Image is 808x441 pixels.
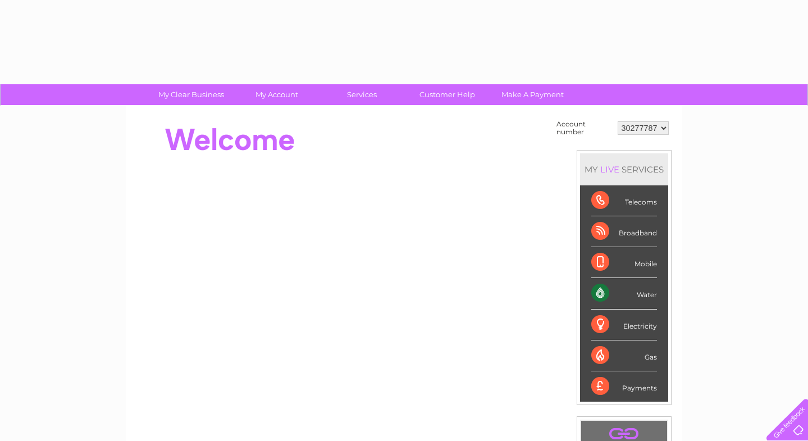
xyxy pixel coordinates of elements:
[145,84,238,105] a: My Clear Business
[591,371,657,402] div: Payments
[580,153,668,185] div: MY SERVICES
[591,310,657,340] div: Electricity
[230,84,323,105] a: My Account
[591,216,657,247] div: Broadband
[401,84,494,105] a: Customer Help
[591,185,657,216] div: Telecoms
[591,278,657,309] div: Water
[554,117,615,139] td: Account number
[591,247,657,278] div: Mobile
[316,84,408,105] a: Services
[598,164,622,175] div: LIVE
[591,340,657,371] div: Gas
[486,84,579,105] a: Make A Payment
